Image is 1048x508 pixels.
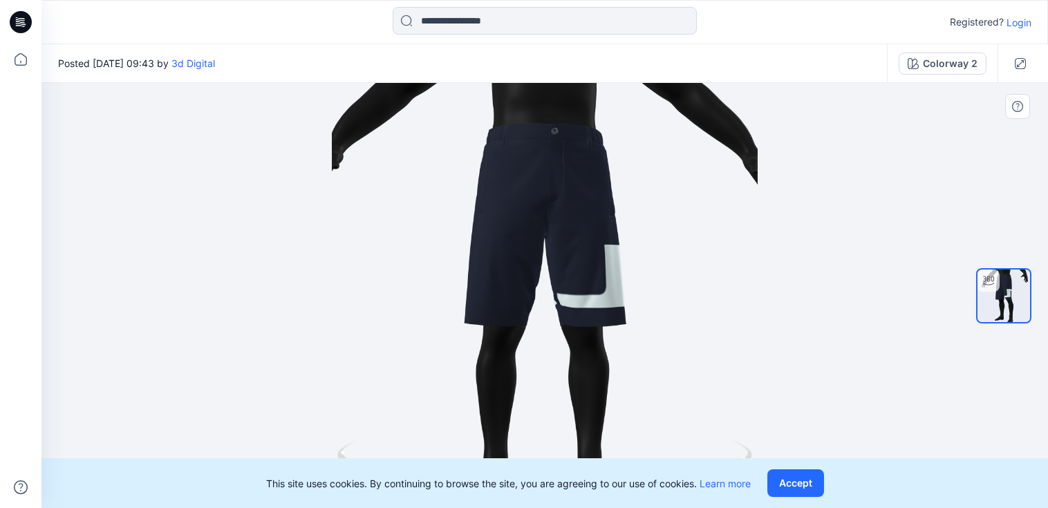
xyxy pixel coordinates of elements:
img: turntable-20-08-2025-00:43:45 [977,270,1030,322]
button: Colorway 2 [899,53,986,75]
a: 3d Digital [171,57,215,69]
p: Registered? [950,14,1004,30]
p: This site uses cookies. By continuing to browse the site, you are agreeing to our use of cookies. [266,476,751,491]
span: Posted [DATE] 09:43 by [58,56,215,70]
div: Colorway 2 [923,56,977,71]
p: Login [1007,15,1031,30]
a: Learn more [700,478,751,489]
button: Accept [767,469,824,497]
